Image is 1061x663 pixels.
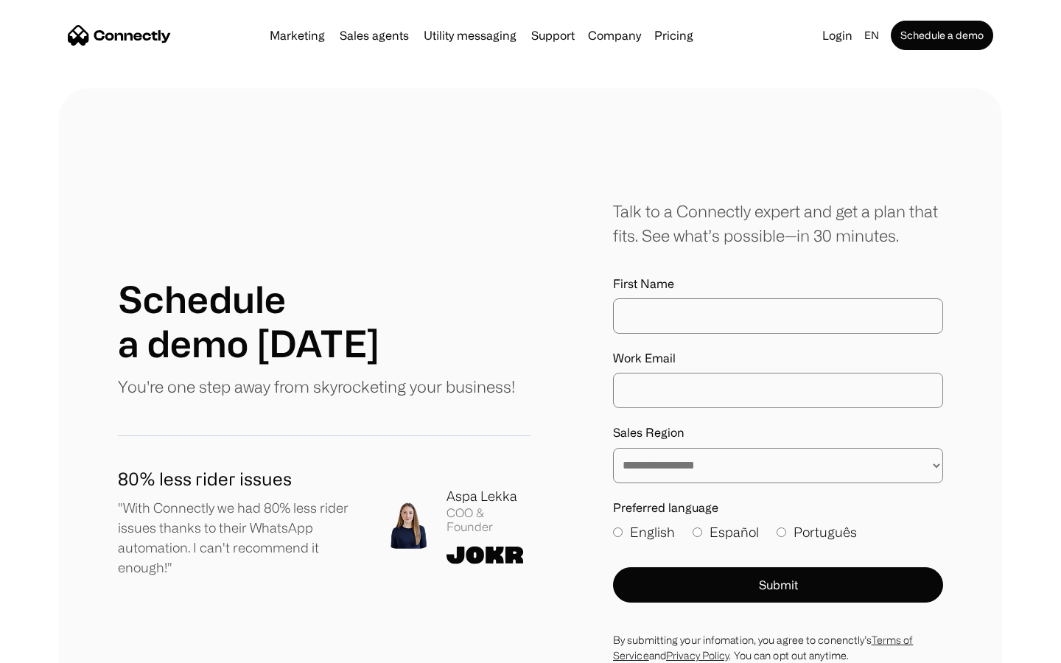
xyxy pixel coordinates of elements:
label: Español [693,522,759,542]
ul: Language list [29,637,88,658]
a: Support [525,29,581,41]
button: Submit [613,567,943,603]
a: Marketing [264,29,331,41]
a: Utility messaging [418,29,522,41]
a: Sales agents [334,29,415,41]
input: Português [777,527,786,537]
a: Schedule a demo [891,21,993,50]
a: Pricing [648,29,699,41]
div: Aspa Lekka [447,486,530,506]
aside: Language selected: English [15,636,88,658]
label: Português [777,522,857,542]
label: Work Email [613,351,943,365]
a: Login [816,25,858,46]
h1: Schedule a demo [DATE] [118,277,379,365]
label: Preferred language [613,501,943,515]
p: "With Connectly we had 80% less rider issues thanks to their WhatsApp automation. I can't recomme... [118,498,361,578]
input: Español [693,527,702,537]
div: By submitting your infomation, you agree to conenctly’s and . You can opt out anytime. [613,632,943,663]
p: You're one step away from skyrocketing your business! [118,374,515,399]
input: English [613,527,623,537]
a: Terms of Service [613,634,913,661]
div: Company [588,25,641,46]
label: Sales Region [613,426,943,440]
a: Privacy Policy [666,650,729,661]
div: COO & Founder [447,506,530,534]
label: First Name [613,277,943,291]
div: Talk to a Connectly expert and get a plan that fits. See what’s possible—in 30 minutes. [613,199,943,248]
h1: 80% less rider issues [118,466,361,492]
div: en [864,25,879,46]
label: English [613,522,675,542]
